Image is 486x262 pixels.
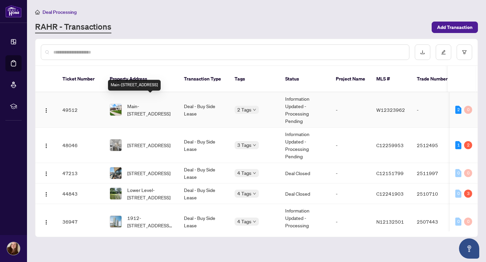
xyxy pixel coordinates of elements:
[110,188,122,199] img: thumbnail-img
[411,163,459,184] td: 2511997
[376,191,404,197] span: C12241903
[43,9,77,15] span: Deal Processing
[57,128,104,163] td: 48046
[41,140,52,151] button: Logo
[330,163,371,184] td: -
[253,108,256,111] span: down
[411,204,459,239] td: 2507443
[253,220,256,223] span: down
[437,22,473,33] span: Add Transaction
[35,21,111,33] a: RAHR - Transactions
[436,44,451,60] button: edit
[376,142,404,148] span: C12259953
[455,190,461,198] div: 0
[179,163,229,184] td: Deal - Buy Side Lease
[280,184,330,204] td: Deal Closed
[330,184,371,204] td: -
[432,22,478,33] button: Add Transaction
[44,171,49,176] img: Logo
[462,50,467,55] span: filter
[41,216,52,227] button: Logo
[441,50,446,55] span: edit
[280,163,330,184] td: Deal Closed
[57,163,104,184] td: 47213
[330,204,371,239] td: -
[108,80,161,91] div: Main-[STREET_ADDRESS]
[411,184,459,204] td: 2510710
[44,220,49,225] img: Logo
[455,218,461,226] div: 0
[411,92,459,128] td: -
[179,128,229,163] td: Deal - Buy Side Lease
[7,242,20,255] img: Profile Icon
[330,92,371,128] td: -
[57,66,104,92] th: Ticket Number
[376,107,405,113] span: W12323962
[411,128,459,163] td: 2512495
[420,50,425,55] span: download
[464,141,472,149] div: 2
[371,66,411,92] th: MLS #
[411,66,459,92] th: Trade Number
[464,106,472,114] div: 0
[110,167,122,179] img: thumbnail-img
[415,44,430,60] button: download
[455,141,461,149] div: 1
[41,104,52,115] button: Logo
[457,44,472,60] button: filter
[104,66,179,92] th: Property Address
[57,184,104,204] td: 44843
[44,143,49,149] img: Logo
[44,192,49,197] img: Logo
[57,204,104,239] td: 36947
[110,104,122,116] img: thumbnail-img
[127,186,173,201] span: Lower Level-[STREET_ADDRESS]
[455,106,461,114] div: 2
[455,169,461,177] div: 0
[127,141,170,149] span: [STREET_ADDRESS]
[464,169,472,177] div: 0
[179,66,229,92] th: Transaction Type
[253,171,256,175] span: down
[237,218,251,225] span: 4 Tags
[35,10,40,14] span: home
[280,92,330,128] td: Information Updated - Processing Pending
[229,66,280,92] th: Tags
[41,168,52,178] button: Logo
[110,139,122,151] img: thumbnail-img
[5,5,22,18] img: logo
[330,66,371,92] th: Project Name
[253,143,256,147] span: down
[44,108,49,113] img: Logo
[179,204,229,239] td: Deal - Buy Side Lease
[464,190,472,198] div: 3
[253,192,256,195] span: down
[110,216,122,227] img: thumbnail-img
[179,92,229,128] td: Deal - Buy Side Lease
[280,66,330,92] th: Status
[41,188,52,199] button: Logo
[459,238,479,259] button: Open asap
[179,184,229,204] td: Deal - Buy Side Lease
[376,219,404,225] span: N12132501
[57,92,104,128] td: 49512
[280,128,330,163] td: Information Updated - Processing Pending
[237,141,251,149] span: 3 Tags
[127,169,170,177] span: [STREET_ADDRESS]
[237,190,251,197] span: 4 Tags
[376,170,404,176] span: C12151799
[237,169,251,177] span: 4 Tags
[127,102,173,117] span: Main-[STREET_ADDRESS]
[280,204,330,239] td: Information Updated - Processing Pending
[330,128,371,163] td: -
[237,106,251,113] span: 2 Tags
[127,214,173,229] span: 1912-[STREET_ADDRESS][PERSON_NAME]
[464,218,472,226] div: 0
